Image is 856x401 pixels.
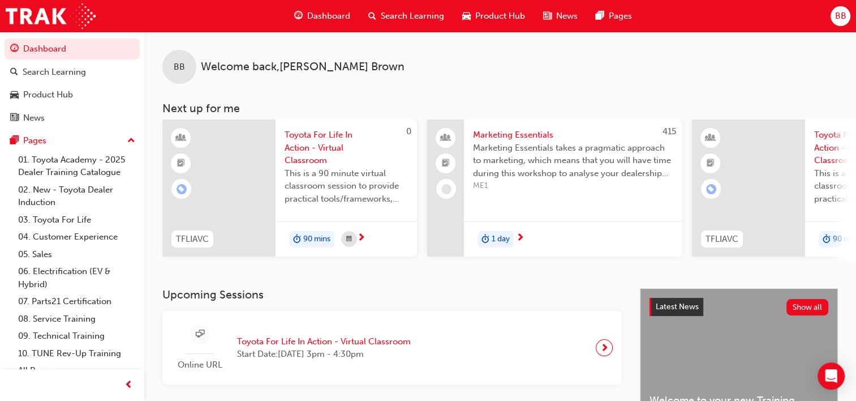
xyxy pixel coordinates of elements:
span: up-icon [127,134,135,148]
span: News [556,10,578,23]
span: 90 mins [303,233,330,246]
span: learningRecordVerb_ENROLL-icon [706,184,716,194]
h3: Next up for me [144,102,856,115]
a: pages-iconPages [587,5,641,28]
span: TFLIAVC [176,233,209,246]
button: Pages [5,130,140,151]
span: learningRecordVerb_NONE-icon [441,184,451,194]
a: 05. Sales [14,246,140,263]
span: BB [835,10,846,23]
a: guage-iconDashboard [285,5,359,28]
span: Online URL [171,359,228,372]
span: ME1 [473,180,673,193]
span: Search Learning [381,10,444,23]
span: news-icon [543,9,552,23]
a: 02. New - Toyota Dealer Induction [14,181,140,211]
span: duration-icon [481,232,489,247]
span: 1 day [492,233,510,246]
span: booktick-icon [177,156,185,171]
span: learningResourceType_INSTRUCTOR_LED-icon [177,131,185,146]
button: Show all [786,299,829,315]
a: 08. Service Training [14,310,140,328]
a: 0TFLIAVCToyota For Life In Action - Virtual ClassroomThis is a 90 minute virtual classroom sessio... [162,120,417,257]
a: News [5,108,140,129]
span: guage-icon [294,9,303,23]
span: prev-icon [124,378,133,393]
span: TFLIAVC [706,233,738,246]
span: Product Hub [475,10,525,23]
span: Marketing Essentials [473,129,673,142]
span: Marketing Essentials takes a pragmatic approach to marketing, which means that you will have time... [473,142,673,180]
span: next-icon [357,233,365,244]
span: learningResourceType_INSTRUCTOR_LED-icon [707,131,715,146]
a: 10. TUNE Rev-Up Training [14,345,140,362]
img: Trak [6,3,96,29]
div: Open Intercom Messenger [818,362,845,390]
span: news-icon [10,113,19,123]
span: Welcome back , [PERSON_NAME] Brown [201,61,405,74]
a: news-iconNews [534,5,587,28]
span: search-icon [368,9,376,23]
div: News [23,112,45,125]
span: booktick-icon [707,156,715,171]
span: This is a 90 minute virtual classroom session to provide practical tools/frameworks, behaviours a... [285,167,408,206]
div: Product Hub [23,88,73,101]
span: Latest News [656,302,699,312]
a: car-iconProduct Hub [453,5,534,28]
a: Dashboard [5,39,140,59]
span: Pages [609,10,632,23]
a: 415Marketing EssentialsMarketing Essentials takes a pragmatic approach to marketing, which means ... [427,120,682,257]
span: Dashboard [307,10,350,23]
a: 04. Customer Experience [14,228,140,246]
a: 01. Toyota Academy - 2025 Dealer Training Catalogue [14,151,140,181]
span: duration-icon [823,232,831,247]
span: Toyota For Life In Action - Virtual Classroom [237,335,411,348]
a: 03. Toyota For Life [14,211,140,229]
span: booktick-icon [442,156,450,171]
span: BB [174,61,185,74]
span: sessionType_ONLINE_URL-icon [196,327,204,342]
h3: Upcoming Sessions [162,288,622,301]
span: pages-icon [10,136,19,146]
a: Search Learning [5,62,140,83]
span: 0 [406,126,411,136]
a: Latest NewsShow all [649,298,828,316]
span: guage-icon [10,44,19,54]
span: car-icon [10,90,19,100]
a: 07. Parts21 Certification [14,293,140,310]
span: next-icon [600,340,609,356]
span: pages-icon [596,9,604,23]
span: learningRecordVerb_ENROLL-icon [177,184,187,194]
span: Start Date: [DATE] 3pm - 4:30pm [237,348,411,361]
a: All Pages [14,362,140,379]
div: Search Learning [23,66,86,79]
span: people-icon [442,131,450,146]
span: car-icon [462,9,471,23]
span: search-icon [10,67,18,78]
button: BB [831,6,850,26]
a: 09. Technical Training [14,327,140,345]
a: Product Hub [5,84,140,105]
a: search-iconSearch Learning [359,5,453,28]
a: Online URLToyota For Life In Action - Virtual ClassroomStart Date:[DATE] 3pm - 4:30pm [171,320,613,376]
div: Pages [23,134,46,147]
span: calendar-icon [346,232,352,246]
a: 06. Electrification (EV & Hybrid) [14,263,140,293]
span: Toyota For Life In Action - Virtual Classroom [285,129,408,167]
span: duration-icon [293,232,301,247]
button: DashboardSearch LearningProduct HubNews [5,36,140,130]
span: next-icon [516,233,524,244]
span: 415 [663,126,676,136]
